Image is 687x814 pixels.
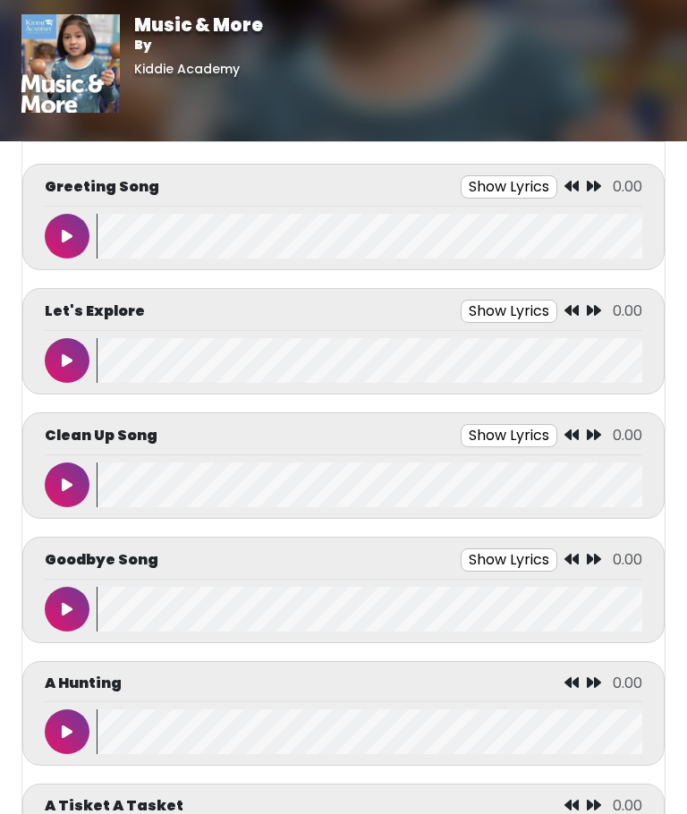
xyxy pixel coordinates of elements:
span: 0.00 [613,673,642,693]
h6: Kiddie Academy [134,62,263,77]
p: Clean Up Song [45,425,157,446]
img: 01vrkzCYTteBT1eqlInO [21,14,120,113]
span: 0.00 [613,176,642,197]
span: 0.00 [613,549,642,570]
p: Goodbye Song [45,549,158,571]
button: Show Lyrics [461,424,557,447]
h1: Music & More [134,14,263,36]
span: 0.00 [613,425,642,445]
button: Show Lyrics [461,300,557,323]
span: 0.00 [613,301,642,321]
p: By [134,36,263,55]
button: Show Lyrics [461,175,557,199]
p: Let's Explore [45,301,145,322]
p: Greeting Song [45,176,159,198]
p: A Hunting [45,673,122,694]
button: Show Lyrics [461,548,557,572]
